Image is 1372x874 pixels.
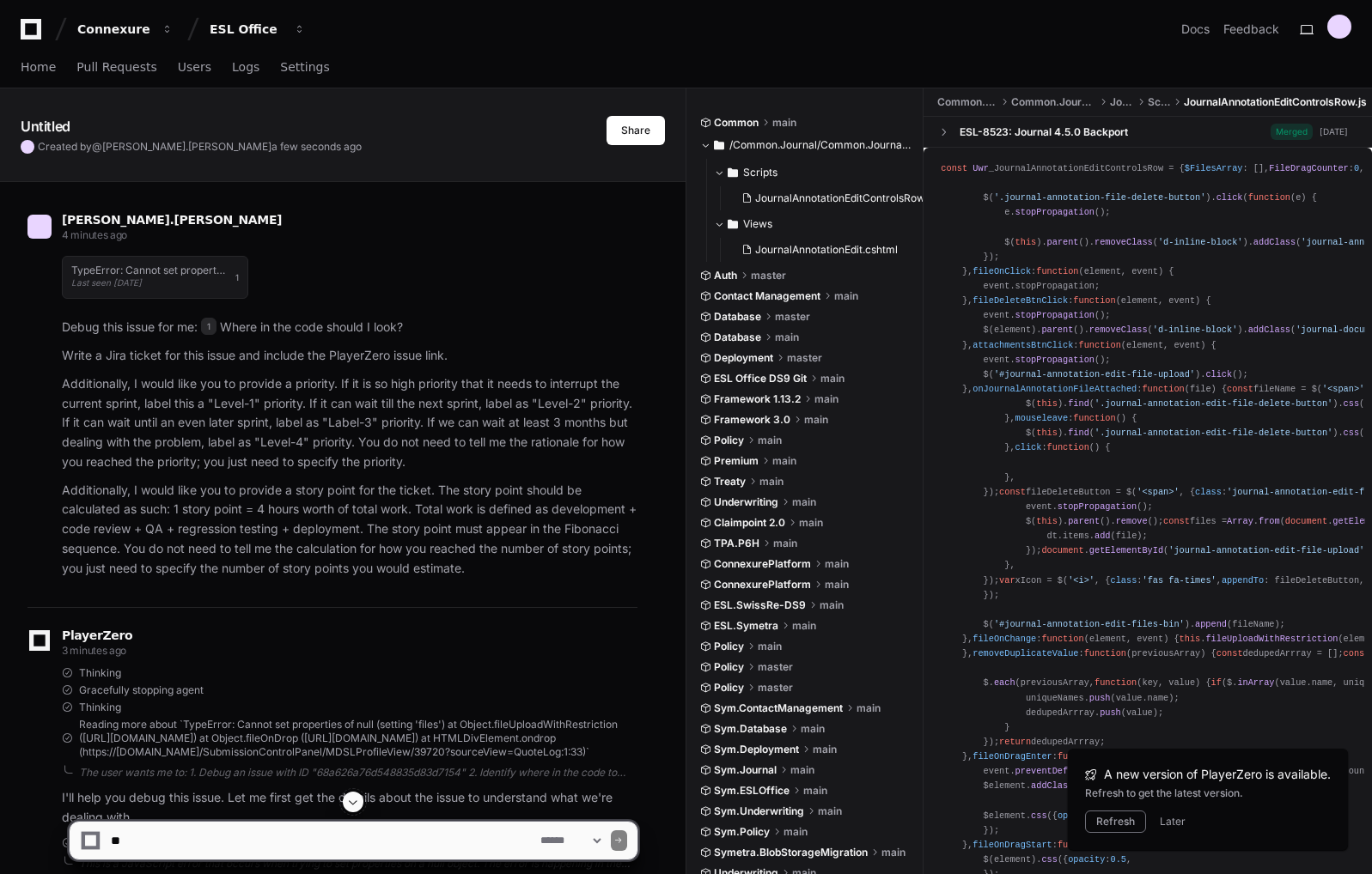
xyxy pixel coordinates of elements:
span: key, value [1142,677,1195,688]
span: element, event [1089,634,1163,644]
span: each [994,677,1015,688]
span: main [834,289,858,303]
span: const [1344,648,1370,659]
span: Framework 1.13.2 [714,392,801,406]
span: fileOnDragEnter [973,751,1052,762]
span: 'fas fa-times' [1142,575,1216,586]
span: function [1073,295,1115,306]
span: append [1195,619,1227,629]
span: 'journal-annotation-edit-file-upload' [1168,545,1364,555]
span: Policy [714,434,744,447]
span: '#journal-annotation-edit-files-bin' [994,619,1185,629]
span: master [758,681,793,695]
span: class [1110,575,1137,586]
span: getElementById [1089,545,1163,555]
span: Policy [714,681,744,695]
button: Feedback [1223,21,1279,38]
span: const [1217,648,1243,659]
span: Thinking [79,701,121,714]
span: Common.Journal.WebUI [1011,95,1097,109]
span: Created by [38,140,362,154]
span: a few seconds ago [271,140,362,153]
span: stopPropagation [1015,207,1095,217]
span: Last seen [DATE] [71,277,142,288]
span: removeClass [1095,237,1153,247]
button: ESL Office [203,14,313,45]
span: this [1180,634,1201,644]
span: mouseleave [1015,413,1069,423]
span: Scripts [1148,95,1170,109]
span: Gracefully stopping agent [79,683,204,697]
span: add [1095,531,1110,541]
span: function [1036,266,1078,276]
span: if [1211,677,1222,688]
div: [DATE] [1320,125,1348,138]
span: @ [92,140,102,153]
button: JournalAnnotationEditControlsRow.js [735,186,929,210]
span: Scripts [743,166,777,179]
span: master [751,269,786,282]
span: css [1344,398,1359,409]
span: main [820,598,844,612]
span: main [814,392,838,406]
span: var [999,575,1015,586]
div: The user wants me to: 1. Debug an issue with ID "68a626a76d548835d83d7154" 2. Identify where in t... [79,766,637,780]
div: ESL-8523: Journal 4.5.0 Backport [960,125,1128,139]
span: stopPropagation [1015,310,1095,320]
span: Common.Journal [937,95,997,109]
svg: Directory [728,162,738,183]
span: Policy [714,640,744,653]
button: Scripts [714,159,925,186]
span: stopPropagation [1015,355,1095,365]
span: Sym.ESLOffice [714,784,790,798]
span: function [1041,634,1083,644]
span: Auth [714,269,737,282]
span: 3 minutes ago [62,644,126,657]
span: document [1285,516,1327,526]
span: main [801,722,825,736]
span: JournalAnnotationEdit.cshtml [755,243,898,257]
span: const [1163,516,1190,526]
span: push [1100,707,1121,718]
span: Deployment [714,351,773,365]
span: function [1084,648,1126,659]
span: Framework 3.0 [714,413,790,427]
span: inArray [1237,677,1274,688]
button: JournalAnnotationEdit.cshtml [735,238,915,262]
a: Users [178,48,211,88]
span: ESL Office DS9 Git [714,372,807,385]
span: FileDragCounter [1269,163,1348,173]
span: Database [714,310,761,324]
span: function [1073,413,1115,423]
span: [PERSON_NAME].[PERSON_NAME] [102,140,271,153]
button: /Common.Journal/Common.Journal.WebUI/Journal [700,131,912,159]
a: Docs [1181,21,1210,38]
span: click [1217,192,1243,203]
span: main [790,763,814,777]
span: onJournalAnnotationFileAttached [973,384,1137,394]
span: this [1036,516,1058,526]
span: function [1058,751,1100,762]
span: parent [1047,237,1079,247]
span: main [803,784,827,798]
span: main [804,413,828,427]
span: '.journal-annotation-file-delete-button' [994,192,1205,203]
span: main [792,495,816,509]
span: function [1079,340,1121,350]
span: preventDefault [1015,766,1089,776]
span: addClass [1253,237,1296,247]
svg: Directory [714,135,724,155]
span: const [1227,384,1253,394]
span: Sym.ContactManagement [714,701,843,715]
span: $FilesArray [1185,163,1243,173]
span: main [758,434,782,447]
span: Common [714,116,759,130]
h1: Untitled [21,116,70,137]
span: element, event [1084,266,1158,276]
span: main [792,619,816,633]
span: '.journal-annotation-edit-file-delete-button' [1095,398,1332,409]
span: main [825,557,849,571]
span: fileOnChange [973,634,1036,644]
span: from [1259,516,1280,526]
div: Refresh to get the latest version. [1085,786,1331,800]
